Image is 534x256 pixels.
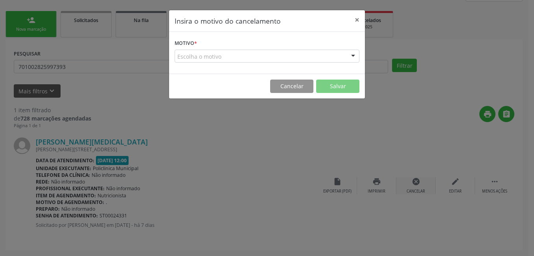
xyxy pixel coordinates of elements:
button: Cancelar [270,80,313,93]
h5: Insira o motivo do cancelamento [175,16,281,26]
label: Motivo [175,37,197,50]
button: Close [349,10,365,30]
span: Escolha o motivo [177,52,221,61]
button: Salvar [316,80,359,93]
